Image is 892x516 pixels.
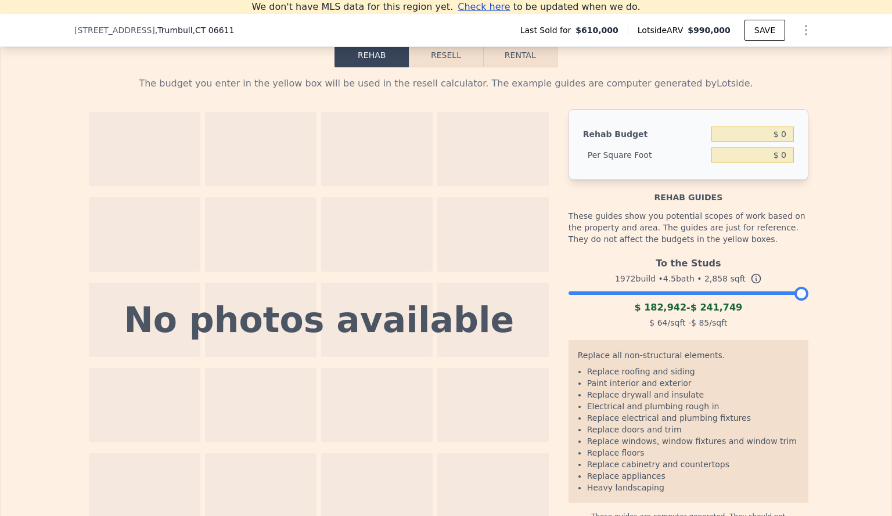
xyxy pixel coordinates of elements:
[583,124,707,145] div: Rehab Budget
[587,470,799,482] li: Replace appliances
[691,318,709,327] span: $ 85
[578,349,799,366] div: Replace all non-structural elements.
[483,43,557,67] button: Rental
[569,270,808,287] div: 1972 build • 4.5 bath • sqft
[587,459,799,470] li: Replace cabinetry and countertops
[409,43,483,67] button: Resell
[638,24,688,36] span: Lotside ARV
[569,315,808,331] div: /sqft - /sqft
[84,77,808,91] div: The budget you enter in the yellow box will be used in the resell calculator. The example guides ...
[634,302,686,313] span: $ 182,942
[569,301,808,315] div: -
[569,180,808,203] div: Rehab guides
[744,20,785,41] button: SAVE
[576,24,618,36] span: $610,000
[334,43,409,67] button: Rehab
[458,1,510,12] span: Check here
[690,302,743,313] span: $ 241,749
[704,274,728,283] span: 2,858
[587,377,799,389] li: Paint interior and exterior
[587,424,799,435] li: Replace doors and trim
[688,26,731,35] span: $990,000
[587,400,799,412] li: Electrical and plumbing rough in
[587,482,799,493] li: Heavy landscaping
[569,252,808,270] div: To the Studs
[124,302,515,337] div: No photos available
[155,24,235,36] span: , Trumbull
[587,435,799,447] li: Replace windows, window fixtures and window trim
[794,19,818,42] button: Show Options
[587,447,799,459] li: Replace floors
[649,318,667,327] span: $ 64
[193,26,235,35] span: , CT 06611
[583,145,707,165] div: Per Square Foot
[587,389,799,400] li: Replace drywall and insulate
[74,24,155,36] span: [STREET_ADDRESS]
[520,24,576,36] span: Last Sold for
[569,203,808,252] div: These guides show you potential scopes of work based on the property and area. The guides are jus...
[587,366,799,377] li: Replace roofing and siding
[587,412,799,424] li: Replace electrical and plumbing fixtures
